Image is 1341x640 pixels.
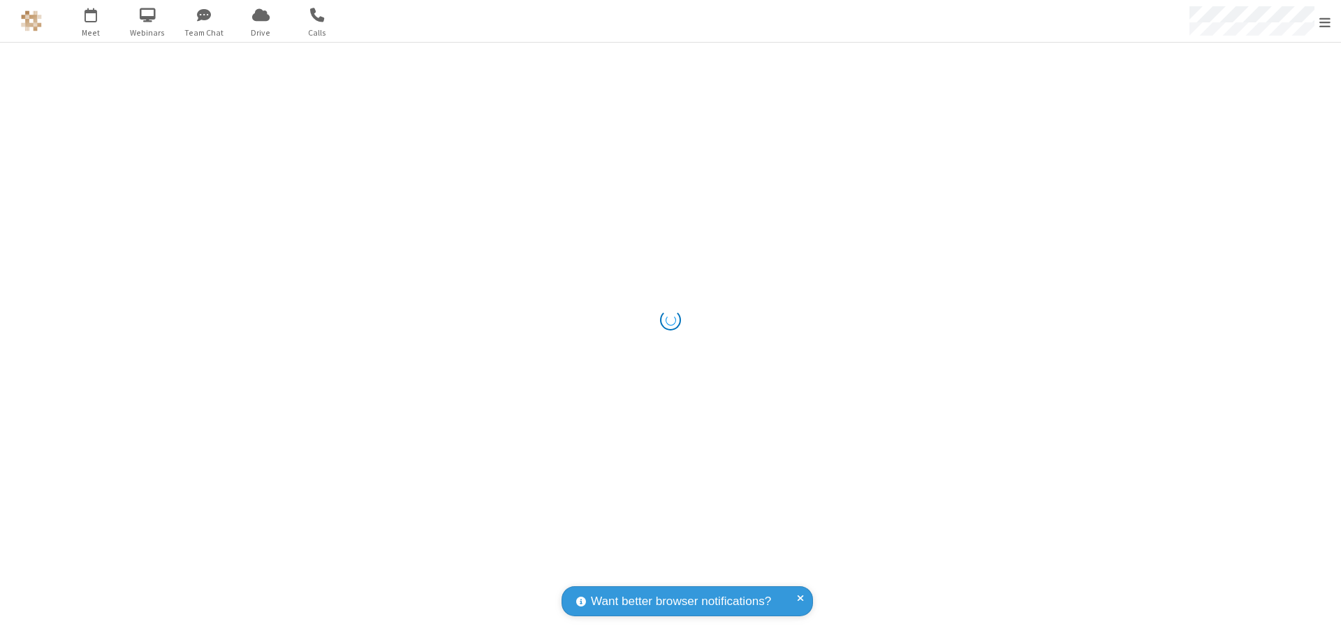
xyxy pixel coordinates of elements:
[291,27,344,39] span: Calls
[122,27,174,39] span: Webinars
[178,27,230,39] span: Team Chat
[65,27,117,39] span: Meet
[235,27,287,39] span: Drive
[21,10,42,31] img: QA Selenium DO NOT DELETE OR CHANGE
[591,592,771,611] span: Want better browser notifications?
